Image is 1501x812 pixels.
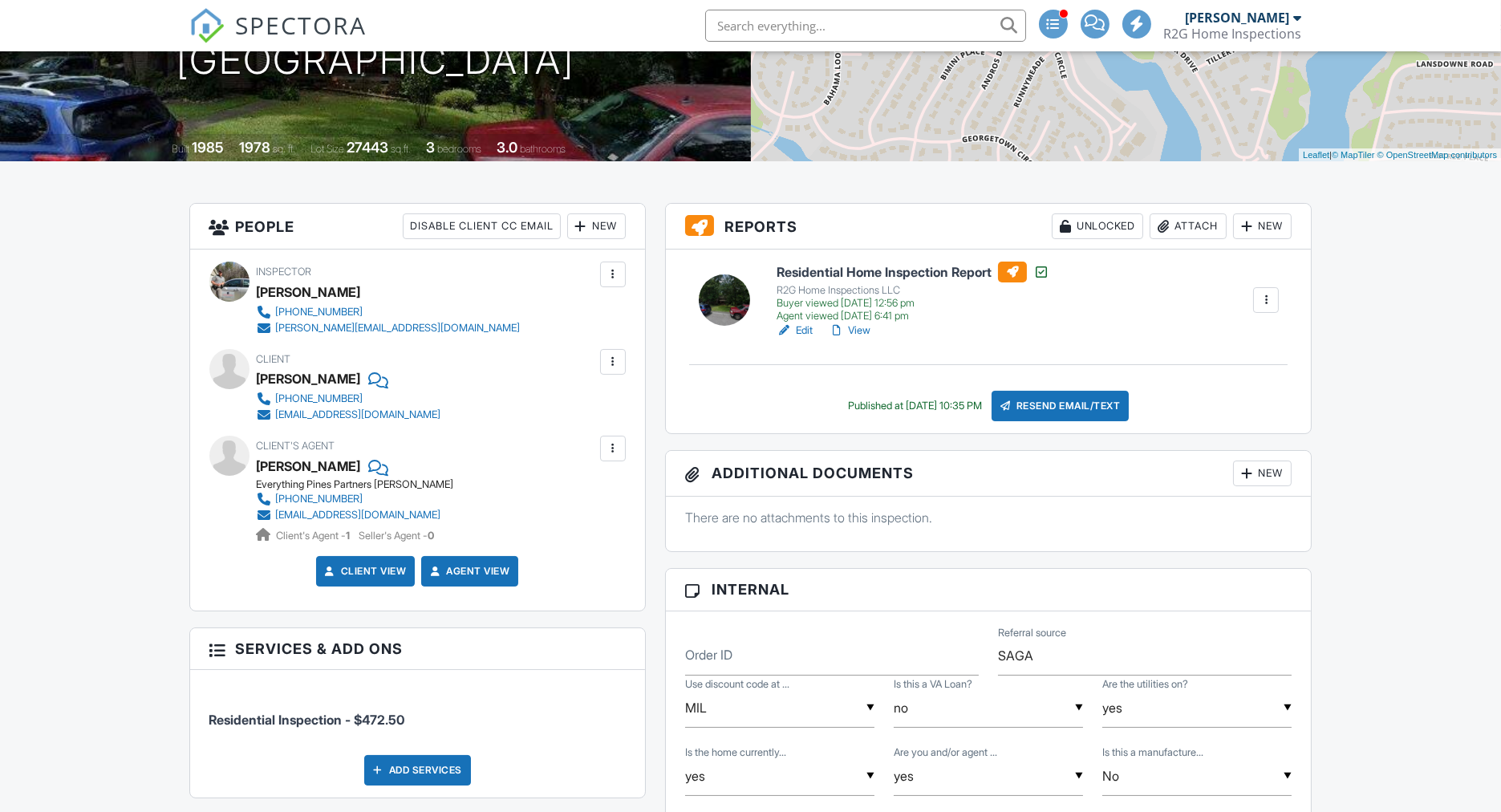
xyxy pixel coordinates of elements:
a: SPECTORA [189,22,367,55]
strong: 0 [428,530,435,542]
div: New [567,213,626,239]
div: [PHONE_NUMBER] [276,493,363,505]
a: [EMAIL_ADDRESS][DOMAIN_NAME] [257,407,441,423]
a: [EMAIL_ADDRESS][DOMAIN_NAME] [257,507,441,523]
span: Client's Agent - [277,530,353,542]
label: Are you and/or agent attending? [894,745,997,760]
div: [PERSON_NAME] [257,280,361,304]
a: [PHONE_NUMBER] [257,491,441,507]
span: Client's Agent [257,440,335,452]
div: Buyer viewed [DATE] 12:56 pm [777,297,1049,310]
img: The Best Home Inspection Software - Spectora [189,8,225,43]
h3: Additional Documents [666,451,1312,497]
div: 3 [426,139,435,156]
div: 3.0 [497,139,517,156]
div: Attach [1150,213,1227,239]
div: Disable Client CC Email [403,213,561,239]
div: Everything Pines Partners [PERSON_NAME] [257,478,454,491]
strong: 1 [347,530,351,542]
span: Built [172,143,189,155]
div: 1985 [192,139,224,156]
label: Is the home currently occupied [685,745,786,760]
div: | [1299,148,1501,162]
h3: Services & Add ons [190,628,645,670]
div: New [1233,461,1292,486]
div: Published at [DATE] 10:35 PM [848,400,982,412]
input: Search everything... [705,10,1026,42]
a: Agent View [427,563,509,579]
label: Use discount code at checkout [685,677,789,692]
label: Order ID [685,646,732,664]
label: Is this a manufactured home requiring Certifications? [1102,745,1203,760]
span: Client [257,353,291,365]
div: [PERSON_NAME][EMAIL_ADDRESS][DOMAIN_NAME] [276,322,521,335]
a: Edit [777,323,813,339]
div: Add Services [364,755,471,786]
h3: People [190,204,645,250]
span: bathrooms [520,143,566,155]
div: 1978 [239,139,270,156]
a: [PHONE_NUMBER] [257,304,521,320]
a: Residential Home Inspection Report R2G Home Inspections LLC Buyer viewed [DATE] 12:56 pm Agent vi... [777,262,1049,323]
div: [PERSON_NAME] [1186,10,1290,26]
div: New [1233,213,1292,239]
label: Is this a VA Loan? [894,677,972,692]
li: Service: Residential Inspection [209,682,626,741]
a: © OpenStreetMap contributors [1377,150,1497,160]
span: sq. ft. [273,143,295,155]
span: Seller's Agent - [359,530,435,542]
div: Resend Email/Text [992,391,1130,421]
div: Agent viewed [DATE] 6:41 pm [777,310,1049,323]
span: bedrooms [437,143,481,155]
div: [PERSON_NAME] [257,367,361,391]
div: 27443 [347,139,388,156]
span: SPECTORA [236,8,367,42]
a: © MapTiler [1332,150,1375,160]
a: Leaflet [1303,150,1329,160]
label: Are the utilities on? [1102,677,1188,692]
div: [EMAIL_ADDRESS][DOMAIN_NAME] [276,509,441,522]
label: Referral source [998,626,1066,640]
div: R2G Home Inspections LLC [777,284,1049,297]
span: sq.ft. [391,143,411,155]
a: [PERSON_NAME][EMAIL_ADDRESS][DOMAIN_NAME] [257,320,521,336]
div: [EMAIL_ADDRESS][DOMAIN_NAME] [276,408,441,421]
div: [PHONE_NUMBER] [276,392,363,405]
div: R2G Home Inspections [1164,26,1302,42]
div: Unlocked [1052,213,1143,239]
p: There are no attachments to this inspection. [685,509,1292,526]
h3: Reports [666,204,1312,250]
h3: Internal [666,569,1312,611]
span: Inspector [257,266,312,278]
a: Client View [322,563,407,579]
a: [PHONE_NUMBER] [257,391,441,407]
a: View [829,323,870,339]
h6: Residential Home Inspection Report [777,262,1049,282]
div: [PHONE_NUMBER] [276,306,363,319]
a: [PERSON_NAME] [257,454,361,478]
span: Lot Size [310,143,344,155]
span: Residential Inspection - $472.50 [209,712,405,728]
